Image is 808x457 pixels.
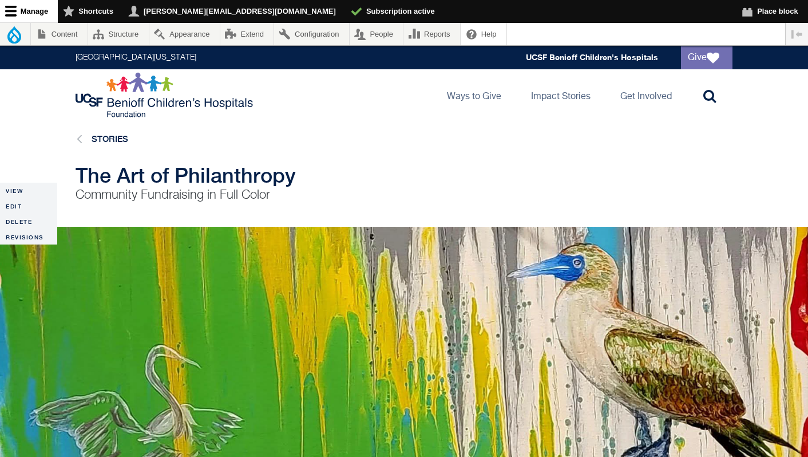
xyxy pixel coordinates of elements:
span: The Art of Philanthropy [76,163,296,187]
a: Help [461,23,506,45]
a: UCSF Benioff Children's Hospitals [526,53,658,62]
a: Extend [220,23,274,45]
a: Reports [403,23,460,45]
a: Ways to Give [438,69,510,121]
img: Logo for UCSF Benioff Children's Hospitals Foundation [76,72,256,118]
a: Configuration [274,23,348,45]
a: Content [31,23,88,45]
button: Vertical orientation [786,23,808,45]
a: Structure [88,23,149,45]
a: Stories [92,134,128,144]
a: Impact Stories [522,69,600,121]
a: Give [681,46,732,69]
a: Get Involved [611,69,681,121]
p: Community Fundraising in Full Color [76,187,516,204]
a: People [350,23,403,45]
a: [GEOGRAPHIC_DATA][US_STATE] [76,54,196,62]
a: Appearance [149,23,220,45]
